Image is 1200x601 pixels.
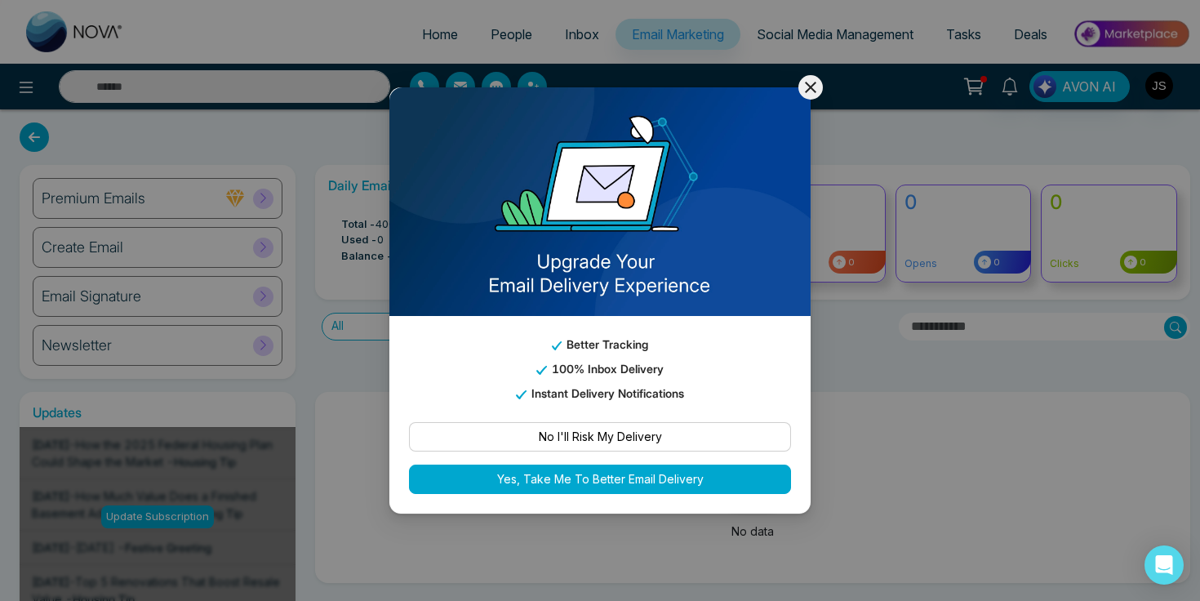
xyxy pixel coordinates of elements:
p: 100% Inbox Delivery [409,360,791,378]
img: tick_email_template.svg [516,390,526,399]
img: tick_email_template.svg [536,366,546,375]
div: Open Intercom Messenger [1144,545,1184,585]
img: email_template_bg.png [389,87,811,316]
p: Better Tracking [409,336,791,354]
p: Instant Delivery Notifications [409,385,791,403]
button: Yes, Take Me To Better Email Delivery [409,465,791,494]
button: No I'll Risk My Delivery [409,422,791,452]
img: tick_email_template.svg [552,341,562,350]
